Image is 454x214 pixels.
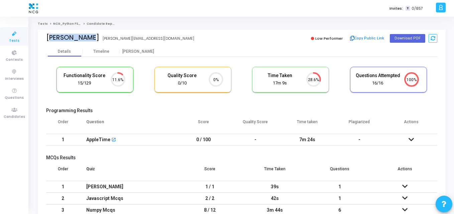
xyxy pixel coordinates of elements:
td: 2 / 2 [178,193,242,204]
th: Time Taken [242,162,307,181]
span: Interviews [5,76,24,82]
h5: Quality Score [160,73,205,78]
span: Low Performer [315,36,343,41]
div: 16/16 [355,80,400,86]
th: Actions [385,115,438,134]
td: 1 [46,181,80,193]
th: Score [178,115,230,134]
th: Quiz [80,162,178,181]
div: 17m 9s [257,80,302,86]
span: T [406,6,410,11]
th: Time taken [281,115,334,134]
td: 1 / 1 [178,181,242,193]
th: Order [46,162,80,181]
mat-icon: open_in_new [111,138,116,143]
td: 1 [307,181,372,193]
button: Copy Public Link [348,33,386,43]
td: - [229,134,281,146]
div: Details [58,49,71,54]
td: 7m 24s [281,134,334,146]
nav: breadcrumb [38,22,446,26]
a: Tests [38,22,48,26]
div: Timeline [93,49,109,54]
td: 2 [46,193,80,204]
td: 1 [307,193,372,204]
th: Actions [372,162,437,181]
span: Tests [9,38,19,44]
span: Questions [5,95,24,101]
div: [PERSON_NAME] [86,181,171,192]
div: 42s [249,193,301,204]
td: 0 / 100 [178,134,230,146]
label: Invites: [389,6,403,11]
button: Download PDF [390,34,425,43]
span: Contests [6,57,23,63]
h5: Questions Attempted [355,73,400,78]
div: 0/10 [160,80,205,86]
th: Questions [307,162,372,181]
span: Candidates [4,114,25,120]
img: logo [27,2,40,15]
th: Quality Score [229,115,281,134]
div: 39s [249,181,301,192]
th: Order [46,115,80,134]
h5: Programming Results [46,108,437,114]
th: Question [80,115,178,134]
div: 15/129 [62,80,107,86]
span: 0/857 [412,6,423,11]
div: [PERSON_NAME] [46,34,99,41]
th: Plagiarized [333,115,385,134]
td: 1 [46,134,80,146]
th: Score [178,162,242,181]
span: Candidate Report [87,22,117,26]
div: AppleTime [86,134,110,145]
h5: MCQs Results [46,155,437,161]
h5: Time Taken [257,73,302,78]
span: - [358,137,360,142]
div: [PERSON_NAME][EMAIL_ADDRESS][DOMAIN_NAME] [103,36,194,41]
div: [PERSON_NAME] [120,49,156,54]
div: Javascript Mcqs [86,193,171,204]
h5: Functionality Score [62,73,107,78]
